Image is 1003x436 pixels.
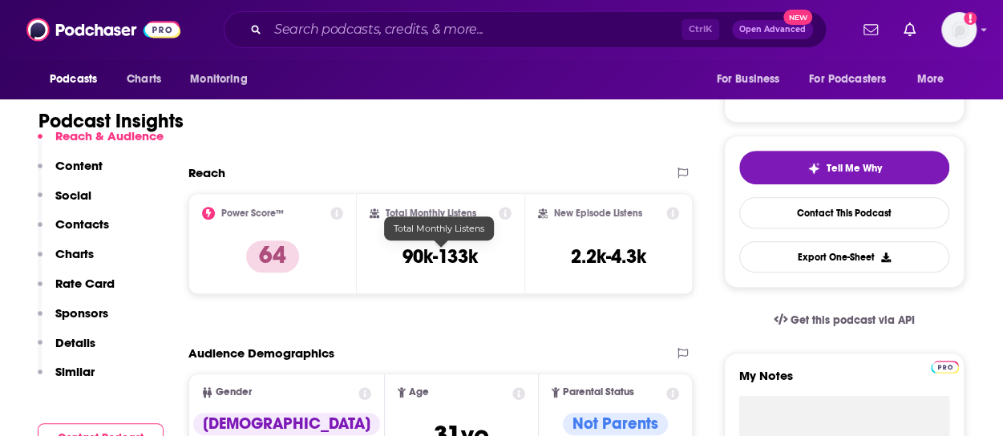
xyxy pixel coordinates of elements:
svg: Add a profile image [964,12,977,25]
p: Content [55,158,103,173]
span: Monitoring [190,68,247,91]
span: Total Monthly Listens [394,223,484,234]
h2: Reach [188,165,225,180]
button: Similar [38,364,95,394]
button: Charts [38,246,94,276]
span: Podcasts [50,68,97,91]
img: Podchaser Pro [931,361,959,373]
h2: New Episode Listens [554,208,642,219]
span: Get this podcast via API [791,313,915,327]
h2: Power Score™ [221,208,284,219]
span: Parental Status [563,387,634,398]
button: Export One-Sheet [739,241,949,272]
h3: 90k-133k [402,244,478,268]
p: Sponsors [55,305,108,321]
button: Details [38,335,95,365]
span: Ctrl K [681,19,719,40]
a: Show notifications dropdown [897,16,922,43]
p: Reach & Audience [55,128,164,143]
button: Show profile menu [941,12,977,47]
button: open menu [705,64,799,95]
button: Social [38,188,91,217]
p: Contacts [55,216,109,232]
span: Charts [127,68,161,91]
h3: 2.2k-4.3k [571,244,646,268]
img: User Profile [941,12,977,47]
button: Sponsors [38,305,108,335]
span: For Business [716,68,779,91]
p: Rate Card [55,276,115,291]
img: Podchaser - Follow, Share and Rate Podcasts [26,14,180,45]
button: Reach & Audience [38,128,164,158]
p: Details [55,335,95,350]
input: Search podcasts, credits, & more... [268,17,681,42]
span: Gender [216,387,252,398]
a: Pro website [931,358,959,373]
h2: Audience Demographics [188,345,334,361]
button: Open AdvancedNew [732,20,813,39]
a: Contact This Podcast [739,197,949,228]
img: tell me why sparkle [807,162,820,175]
p: Social [55,188,91,203]
button: Content [38,158,103,188]
span: Logged in as hannah.bishop [941,12,977,47]
label: My Notes [739,368,949,396]
button: open menu [179,64,268,95]
h2: Total Monthly Listens [386,208,476,219]
div: Search podcasts, credits, & more... [224,11,827,48]
button: open menu [799,64,909,95]
span: New [783,10,812,25]
p: 64 [246,240,299,272]
span: Open Advanced [739,26,806,34]
button: open menu [38,64,118,95]
div: [DEMOGRAPHIC_DATA] [193,413,380,435]
button: Contacts [38,216,109,246]
a: Charts [116,64,171,95]
h1: Podcast Insights [38,109,184,133]
span: Age [409,387,429,398]
button: Rate Card [38,276,115,305]
span: Tell Me Why [827,162,882,175]
button: open menu [906,64,965,95]
p: Similar [55,364,95,379]
button: tell me why sparkleTell Me Why [739,151,949,184]
span: For Podcasters [809,68,886,91]
span: More [917,68,944,91]
a: Show notifications dropdown [857,16,884,43]
div: Not Parents [563,413,668,435]
a: Get this podcast via API [761,301,928,340]
p: Charts [55,246,94,261]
